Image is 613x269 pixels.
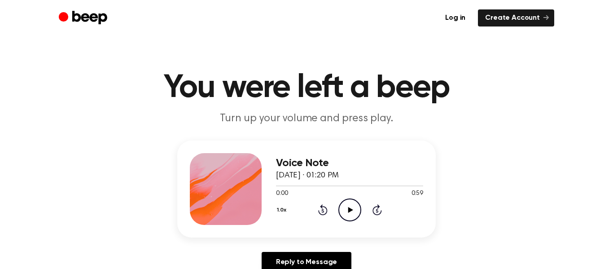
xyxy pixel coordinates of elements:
a: Create Account [478,9,554,26]
a: Log in [438,9,473,26]
h1: You were left a beep [77,72,536,104]
span: [DATE] · 01:20 PM [276,172,339,180]
a: Beep [59,9,109,27]
span: 0:59 [412,189,423,198]
p: Turn up your volume and press play. [134,111,479,126]
span: 0:00 [276,189,288,198]
h3: Voice Note [276,157,423,169]
button: 1.0x [276,203,290,218]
